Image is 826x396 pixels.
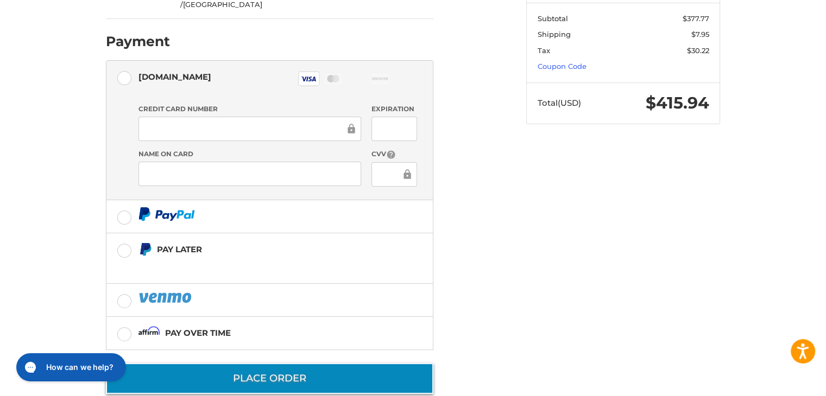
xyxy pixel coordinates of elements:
span: Tax [538,46,550,55]
span: $415.94 [646,93,709,113]
label: Name on Card [138,149,361,159]
iframe: PayPal Message 1 [138,261,365,270]
button: Place Order [106,363,433,394]
div: [DOMAIN_NAME] [138,68,211,86]
label: CVV [371,149,417,159]
img: Affirm icon [138,326,160,340]
a: Coupon Code [538,62,587,71]
label: Credit Card Number [138,104,361,114]
span: Shipping [538,30,571,39]
img: PayPal icon [138,291,194,304]
span: Total (USD) [538,98,581,108]
label: Expiration [371,104,417,114]
img: Pay Later icon [138,242,152,256]
span: $30.22 [687,46,709,55]
div: Pay Later [157,240,365,258]
img: PayPal icon [138,207,195,221]
h2: Payment [106,33,170,50]
span: Subtotal [538,14,568,23]
div: Pay over time [165,324,231,342]
iframe: Gorgias live chat messenger [11,349,129,385]
span: $7.95 [691,30,709,39]
span: $377.77 [683,14,709,23]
